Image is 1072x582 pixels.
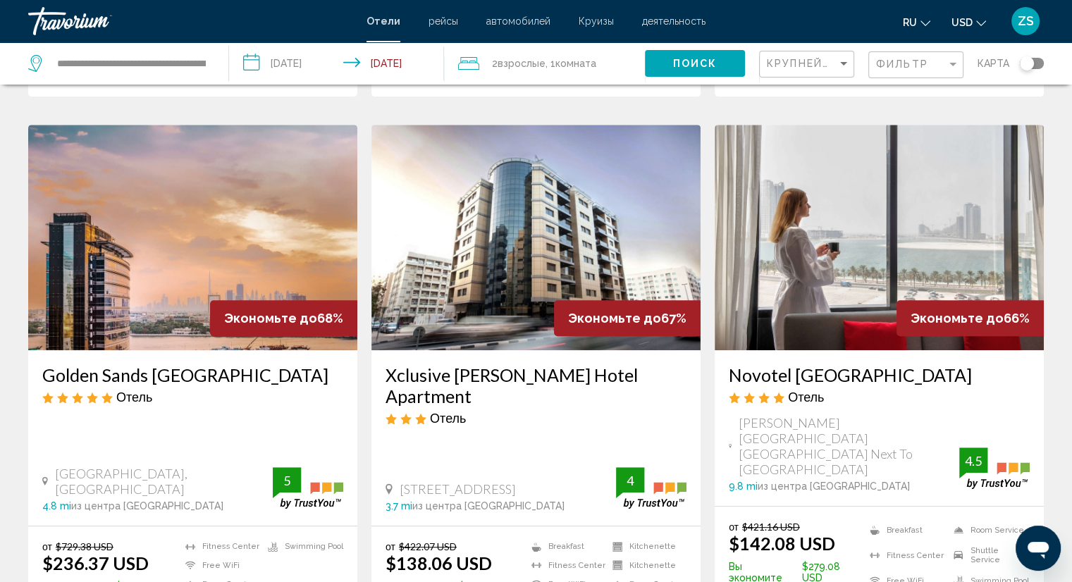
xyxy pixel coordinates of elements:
[959,447,1030,489] img: trustyou-badge.svg
[366,16,400,27] a: Отели
[486,16,550,27] a: автомобилей
[524,559,605,571] li: Fitness Center
[868,51,963,80] button: Filter
[729,533,835,554] ins: $142.08 USD
[897,300,1044,336] div: 66%
[386,540,395,552] span: от
[951,12,986,32] button: Change currency
[903,17,917,28] span: ru
[739,415,959,477] span: [PERSON_NAME][GEOGRAPHIC_DATA] [GEOGRAPHIC_DATA] Next To [GEOGRAPHIC_DATA]
[903,12,930,32] button: Change language
[951,17,973,28] span: USD
[492,54,546,73] span: 2
[729,521,739,533] span: от
[444,42,645,85] button: Travelers: 2 adults, 0 children
[911,311,1004,326] span: Экономьте до
[386,410,686,426] div: 3 star Hotel
[1016,526,1061,571] iframe: Кнопка запуска окна обмена сообщениями
[400,481,516,497] span: [STREET_ADDRESS]
[767,58,935,69] span: Крупнейшие сбережения
[178,540,261,552] li: Fitness Center
[863,546,946,564] li: Fitness Center
[42,364,343,385] a: Golden Sands [GEOGRAPHIC_DATA]
[178,559,261,571] li: Free WiFi
[947,546,1030,564] li: Shuttle Service
[568,311,661,326] span: Экономьте до
[42,540,52,552] span: от
[729,481,758,492] span: 9.8 mi
[273,467,343,509] img: trustyou-badge.svg
[788,389,824,404] span: Отель
[673,58,717,70] span: Поиск
[767,58,850,70] mat-select: Sort by
[616,467,686,509] img: trustyou-badge.svg
[715,125,1044,350] img: Hotel image
[229,42,444,85] button: Check-in date: Sep 26, 2025 Check-out date: Sep 29, 2025
[42,389,343,404] div: 5 star Hotel
[28,125,357,350] img: Hotel image
[56,540,113,552] del: $729.38 USD
[210,300,357,336] div: 68%
[498,58,546,69] span: Взрослые
[386,364,686,407] a: Xclusive [PERSON_NAME] Hotel Apartment
[55,466,273,497] span: [GEOGRAPHIC_DATA], [GEOGRAPHIC_DATA]
[1018,14,1034,28] span: ZS
[642,16,706,27] a: деятельность
[758,481,910,492] span: из центра [GEOGRAPHIC_DATA]
[605,540,686,552] li: Kitchenette
[261,540,343,552] li: Swimming Pool
[1009,57,1044,70] button: Toggle map
[742,521,800,533] del: $421.16 USD
[412,500,565,512] span: из центра [GEOGRAPHIC_DATA]
[399,540,457,552] del: $422.07 USD
[876,58,928,70] span: Фильтр
[42,500,71,512] span: 4.8 mi
[28,7,352,35] a: Travorium
[116,389,152,404] span: Отель
[430,410,466,426] span: Отель
[224,311,317,326] span: Экономьте до
[386,500,412,512] span: 3.7 mi
[546,54,596,73] span: , 1
[524,540,605,552] li: Breakfast
[371,125,701,350] img: Hotel image
[645,50,745,76] button: Поиск
[959,452,987,469] div: 4.5
[429,16,458,27] a: рейсы
[273,472,301,489] div: 5
[42,552,149,574] ins: $236.37 USD
[863,521,946,539] li: Breakfast
[729,364,1030,385] a: Novotel [GEOGRAPHIC_DATA]
[947,521,1030,539] li: Room Service
[729,389,1030,404] div: 4 star Hotel
[554,300,701,336] div: 67%
[386,552,492,574] ins: $138.06 USD
[616,472,644,489] div: 4
[1007,6,1044,36] button: User Menu
[579,16,614,27] a: Круизы
[555,58,596,69] span: Комната
[605,559,686,571] li: Kitchenette
[978,54,1009,73] span: карта
[71,500,223,512] span: из центра [GEOGRAPHIC_DATA]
